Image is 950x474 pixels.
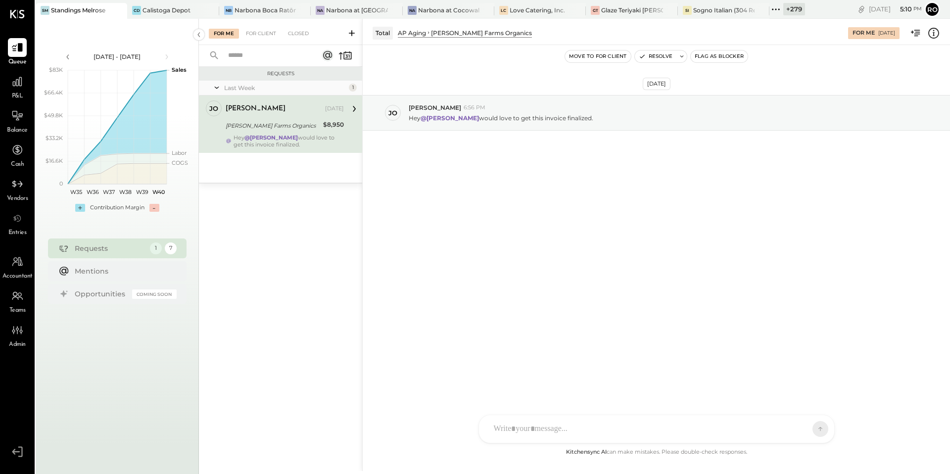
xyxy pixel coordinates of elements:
strong: @[PERSON_NAME] [421,114,479,122]
div: Hey would love to get this invoice finalized. [234,134,344,148]
div: Standings Melrose [51,6,105,14]
div: [DATE] [643,78,670,90]
div: jo [209,104,218,113]
div: CD [132,6,141,15]
text: $66.4K [44,89,63,96]
span: Vendors [7,194,28,203]
text: $33.2K [46,135,63,142]
text: $16.6K [46,157,63,164]
text: $83K [49,66,63,73]
a: Entries [0,209,34,237]
span: 6:56 PM [464,104,485,112]
button: Ro [924,1,940,17]
span: Queue [8,58,27,67]
div: Glaze Teriyaki [PERSON_NAME] Street - [PERSON_NAME] River [PERSON_NAME] LLC [601,6,663,14]
text: W37 [103,189,115,195]
div: Sogno Italian (304 Restaurant) [693,6,755,14]
div: 1 [150,242,162,254]
div: Mentions [75,266,172,276]
div: Requests [204,70,357,77]
text: W39 [136,189,148,195]
div: SM [41,6,49,15]
span: Teams [9,306,26,315]
div: [DATE] [878,30,895,37]
a: Cash [0,141,34,169]
button: Flag as Blocker [691,50,748,62]
div: copy link [856,4,866,14]
span: [PERSON_NAME] [409,103,461,112]
a: Teams [0,286,34,315]
div: [DATE] - [DATE] [75,52,159,61]
a: Accountant [0,252,34,281]
text: Sales [172,66,187,73]
p: Hey would love to get this invoice finalized. [409,114,593,122]
div: LC [499,6,508,15]
div: Coming Soon [132,289,177,299]
div: 1 [349,84,357,92]
div: [DATE] [869,4,922,14]
div: GT [591,6,600,15]
div: Love Catering, Inc. [510,6,565,14]
div: [PERSON_NAME] Farms Organics [226,121,320,131]
div: NB [224,6,233,15]
text: Labor [172,149,187,156]
text: W38 [119,189,132,195]
a: P&L [0,72,34,101]
text: COGS [172,159,188,166]
div: Closed [283,29,314,39]
button: Resolve [635,50,676,62]
div: jo [388,108,397,118]
div: Requests [75,243,145,253]
div: - [149,204,159,212]
div: Narbona at Cocowalk LLC [418,6,479,14]
span: Admin [9,340,26,349]
div: Narbona at [GEOGRAPHIC_DATA] LLC [326,6,387,14]
text: 0 [59,180,63,187]
a: Admin [0,321,34,349]
span: Cash [11,160,24,169]
div: [DATE] [325,105,344,113]
div: For Me [209,29,239,39]
div: Opportunities [75,289,127,299]
div: [PERSON_NAME] [226,104,285,114]
text: W35 [70,189,82,195]
div: 7 [165,242,177,254]
span: P&L [12,92,23,101]
a: Queue [0,38,34,67]
div: Total [373,27,393,39]
div: $8,950 [323,120,344,130]
text: W40 [152,189,164,195]
span: Balance [7,126,28,135]
text: W36 [86,189,98,195]
div: Calistoga Depot [142,6,190,14]
span: Entries [8,229,27,237]
div: Last Week [224,84,346,92]
div: Na [316,6,325,15]
div: SI [683,6,692,15]
div: + 279 [783,3,805,15]
a: Balance [0,106,34,135]
div: + [75,204,85,212]
a: Vendors [0,175,34,203]
div: For Client [241,29,281,39]
div: [PERSON_NAME] Farms Organics [431,29,532,37]
div: Narbona Boca Ratōn [235,6,296,14]
strong: @[PERSON_NAME] [244,134,298,141]
div: For Me [853,29,875,37]
div: Contribution Margin [90,204,144,212]
div: Na [408,6,417,15]
span: Accountant [2,272,33,281]
div: AP Aging [398,29,426,37]
button: Move to for client [565,50,631,62]
text: $49.8K [44,112,63,119]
